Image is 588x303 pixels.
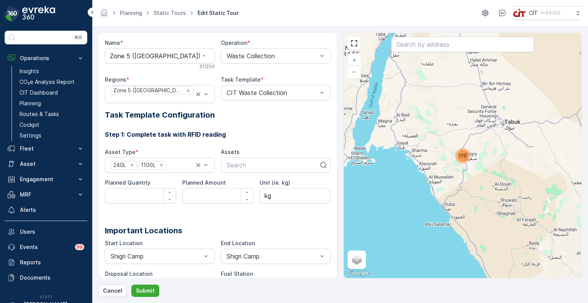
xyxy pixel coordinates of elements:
[16,120,87,130] a: Cockpit
[221,76,261,83] label: Task Template
[391,37,534,52] input: Search by address
[103,287,122,295] p: Cancel
[105,109,331,121] h2: Task Template Configuration
[105,270,152,277] label: Disposal Location
[139,161,157,169] div: 1100L
[16,98,87,109] a: Planning
[105,130,331,139] h3: Step 1: Complete task with RFID reading
[221,270,253,277] label: Fuel Station
[184,87,193,94] div: Remove Zone 5 (Shigri Village) - V 2.0
[196,9,240,17] span: Edit Static Tour
[199,64,215,70] p: 31 / 200
[5,156,87,172] button: Asset
[105,225,331,236] p: Important Locations
[105,149,136,155] label: Asset Type
[221,39,247,46] label: Operation
[459,153,467,159] span: 170
[157,162,166,169] div: Remove 1100L
[128,162,136,169] div: Remove 240L
[20,191,72,198] p: MRF
[100,11,108,18] a: Homepage
[5,6,20,21] img: logo
[105,179,150,186] label: Planned Quantity
[20,100,41,107] p: Planning
[353,57,356,63] span: +
[136,287,155,295] p: Submit
[16,109,87,120] a: Routes & Tasks
[20,121,39,129] p: Cockpit
[154,10,186,16] a: Static Tours
[20,243,70,251] p: Events
[513,9,526,17] img: cit-logo_pOk6rL0.png
[5,255,87,270] a: Reports
[346,268,371,278] a: Open this area in Google Maps (opens a new window)
[20,78,75,86] p: CO₂e Analysis Report
[348,66,360,77] a: Zoom Out
[20,110,59,118] p: Routes & Tasks
[20,67,39,75] p: Insights
[105,76,126,83] label: Regions
[5,224,87,239] a: Users
[20,206,84,214] p: Alerts
[227,161,319,170] p: Search
[111,87,184,95] div: Zone 5 ([GEOGRAPHIC_DATA]) - V 2.0
[221,240,255,246] label: End Location
[5,202,87,218] a: Alerts
[260,179,290,186] label: Unit (ie. kg)
[105,39,120,46] label: Name
[513,6,582,20] button: CIT(+03:00)
[5,51,87,66] button: Operations
[20,274,84,282] p: Documents
[20,259,84,266] p: Reports
[20,145,72,152] p: Fleet
[541,10,560,16] p: ( +03:00 )
[455,148,470,164] div: 170
[76,244,83,251] p: 99
[16,66,87,77] a: Insights
[5,141,87,156] button: Fleet
[16,87,87,98] a: CIT Dashboard
[348,251,365,268] a: Layers
[16,77,87,87] a: CO₂e Analysis Report
[182,179,226,186] label: Planned Amount
[120,10,142,16] a: Planning
[20,132,41,139] p: Settings
[5,239,87,255] a: Events99
[16,130,87,141] a: Settings
[529,9,538,17] p: CIT
[20,89,58,97] p: CIT Dashboard
[348,38,360,49] a: View Fullscreen
[352,68,356,75] span: −
[74,34,82,41] p: ⌘B
[20,228,84,236] p: Users
[20,54,72,62] p: Operations
[5,172,87,187] button: Engagement
[22,6,55,21] img: logo_dark-DEwI_e13.png
[5,270,87,285] a: Documents
[111,161,127,169] div: 240L
[5,295,87,299] span: v 1.51.1
[348,54,360,66] a: Zoom In
[98,285,127,297] button: Cancel
[5,187,87,202] button: MRF
[131,285,159,297] button: Submit
[20,160,72,168] p: Asset
[20,175,72,183] p: Engagement
[221,149,240,155] label: Assets
[105,240,142,246] label: Start Location
[346,268,371,278] img: Google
